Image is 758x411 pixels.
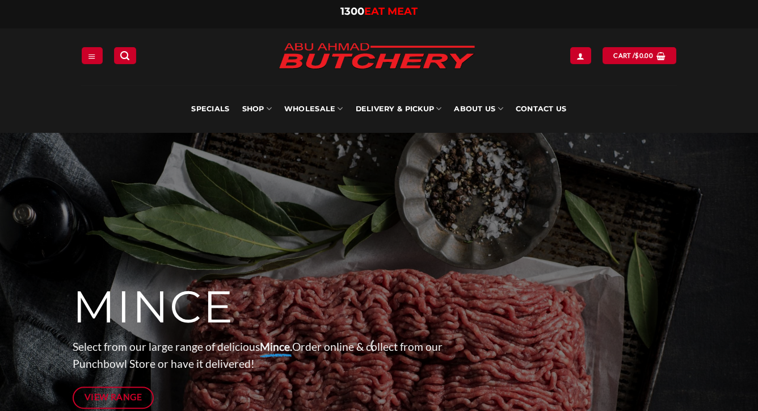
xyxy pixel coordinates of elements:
[570,47,591,64] a: Login
[603,47,676,64] a: View cart
[85,390,142,404] span: View Range
[260,340,292,353] strong: Mince.
[635,51,639,61] span: $
[613,51,653,61] span: Cart /
[73,387,154,409] a: View Range
[269,35,485,78] img: Abu Ahmad Butchery
[340,5,418,18] a: 1300EAT MEAT
[364,5,418,18] span: EAT MEAT
[242,85,272,133] a: SHOP
[191,85,229,133] a: Specials
[516,85,567,133] a: Contact Us
[73,280,234,334] span: MINCE
[454,85,503,133] a: About Us
[635,52,653,59] bdi: 0.00
[340,5,364,18] span: 1300
[73,340,443,371] span: Select from our large range of delicious Order online & collect from our Punchbowl Store or have ...
[356,85,442,133] a: Delivery & Pickup
[284,85,343,133] a: Wholesale
[114,47,136,64] a: Search
[82,47,102,64] a: Menu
